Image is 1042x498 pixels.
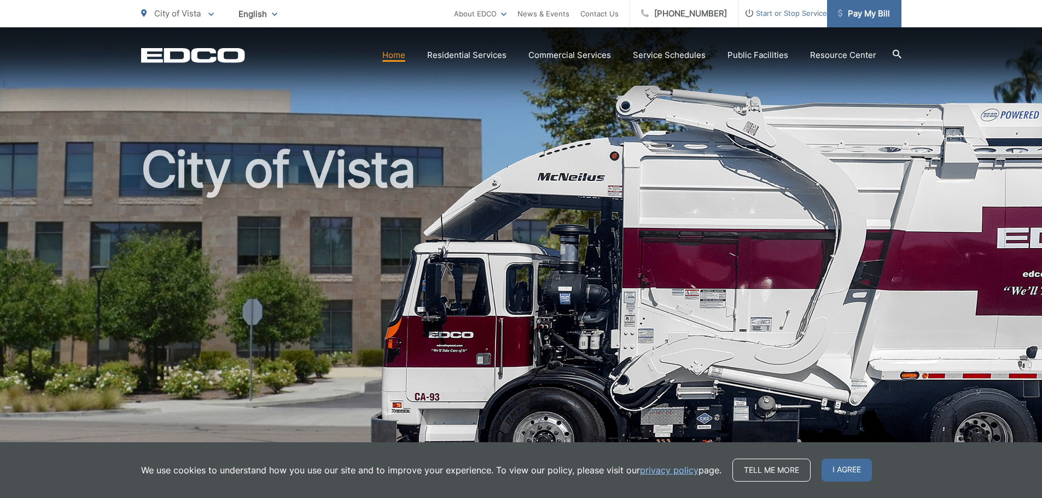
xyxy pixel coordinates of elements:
span: English [230,4,286,24]
span: I agree [822,459,872,482]
a: EDCD logo. Return to the homepage. [141,48,245,63]
a: Contact Us [580,7,619,20]
a: Service Schedules [633,49,706,62]
p: We use cookies to understand how you use our site and to improve your experience. To view our pol... [141,464,721,477]
a: News & Events [517,7,569,20]
a: Resource Center [810,49,876,62]
a: Commercial Services [528,49,611,62]
span: City of Vista [154,8,201,19]
a: About EDCO [454,7,507,20]
a: Public Facilities [727,49,788,62]
h1: City of Vista [141,142,901,488]
a: Residential Services [427,49,507,62]
span: Pay My Bill [838,7,890,20]
a: Home [382,49,405,62]
a: privacy policy [640,464,698,477]
a: Tell me more [732,459,811,482]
